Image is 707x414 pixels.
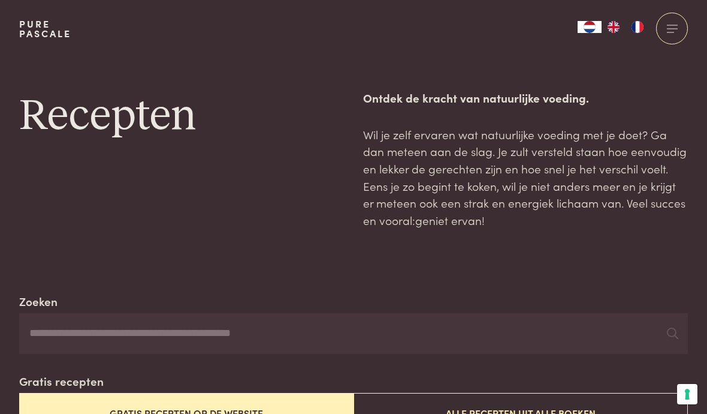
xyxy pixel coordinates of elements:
label: Zoeken [19,293,58,310]
label: Gratis recepten [19,373,104,390]
p: Wil je zelf ervaren wat natuurlijke voeding met je doet? Ga dan meteen aan de slag. Je zult verst... [363,126,688,229]
ul: Language list [602,21,649,33]
button: Uw voorkeuren voor toestemming voor trackingtechnologieën [677,384,697,404]
a: EN [602,21,626,33]
h1: Recepten [19,89,344,143]
div: Language [578,21,602,33]
a: NL [578,21,602,33]
a: FR [626,21,649,33]
aside: Language selected: Nederlands [578,21,649,33]
a: PurePascale [19,19,71,38]
strong: Ontdek de kracht van natuurlijke voeding. [363,89,589,106]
